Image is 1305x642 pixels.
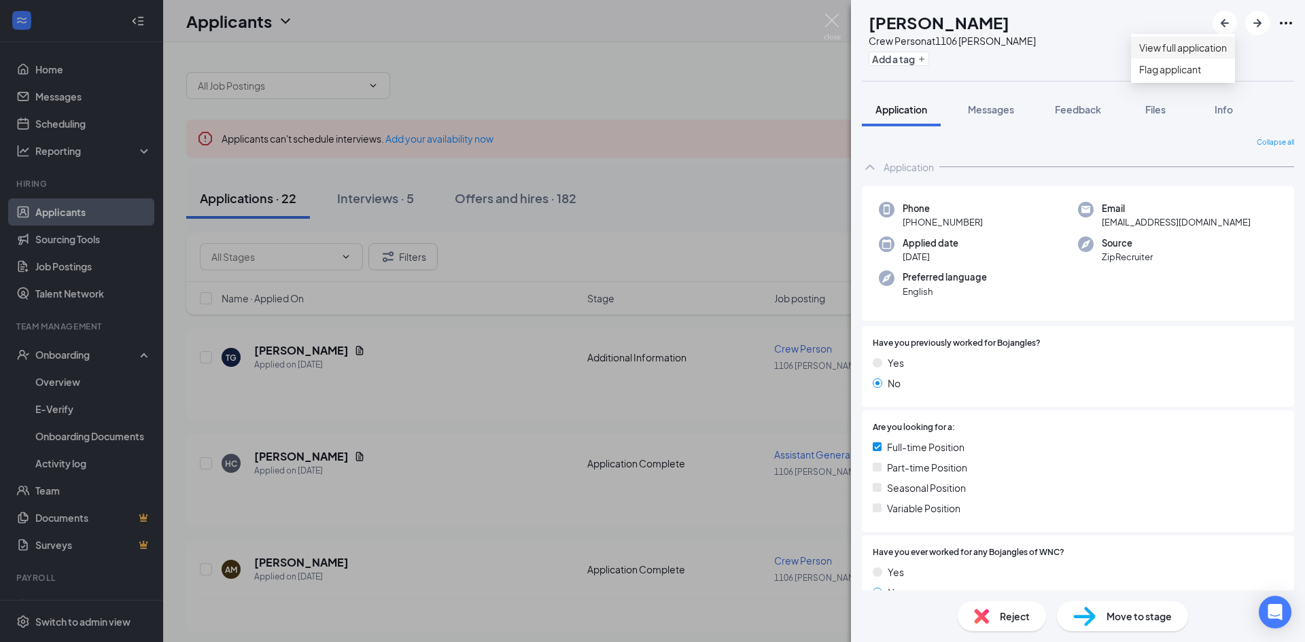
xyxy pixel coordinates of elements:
button: ArrowRight [1245,11,1270,35]
span: Yes [888,355,904,370]
svg: ArrowRight [1249,15,1266,31]
span: No [888,376,901,391]
span: Applied date [903,236,958,250]
span: Info [1215,103,1233,115]
svg: ChevronUp [862,159,878,175]
button: ArrowLeftNew [1213,11,1237,35]
span: Preferred language [903,270,987,284]
span: English [903,285,987,298]
button: PlusAdd a tag [869,52,929,66]
span: Move to stage [1107,609,1172,624]
span: Email [1102,202,1251,215]
span: Reject [1000,609,1030,624]
span: [EMAIL_ADDRESS][DOMAIN_NAME] [1102,215,1251,229]
span: Seasonal Position [887,480,966,495]
span: Are you looking for a: [873,421,955,434]
span: Collapse all [1257,137,1294,148]
span: Files [1145,103,1166,115]
span: ZipRecruiter [1102,250,1153,264]
h1: [PERSON_NAME] [869,11,1009,34]
span: Phone [903,202,983,215]
div: Crew Person at 1106 [PERSON_NAME] [869,34,1036,48]
svg: Ellipses [1278,15,1294,31]
span: Messages [968,103,1014,115]
span: Have you ever worked for any Bojangles of WNC? [873,546,1064,559]
span: Application [875,103,927,115]
span: Source [1102,236,1153,250]
span: Part-time Position [887,460,967,475]
span: Full-time Position [887,440,964,454]
span: Yes [888,565,904,579]
span: Variable Position [887,501,960,516]
span: [PHONE_NUMBER] [903,215,983,229]
svg: Plus [918,55,926,63]
span: [DATE] [903,250,958,264]
div: Open Intercom Messenger [1259,596,1291,628]
span: Feedback [1055,103,1101,115]
div: Application [884,160,934,174]
span: Have you previously worked for Bojangles? [873,337,1041,350]
a: View full application [1139,40,1227,55]
svg: ArrowLeftNew [1217,15,1233,31]
span: No [888,585,901,600]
